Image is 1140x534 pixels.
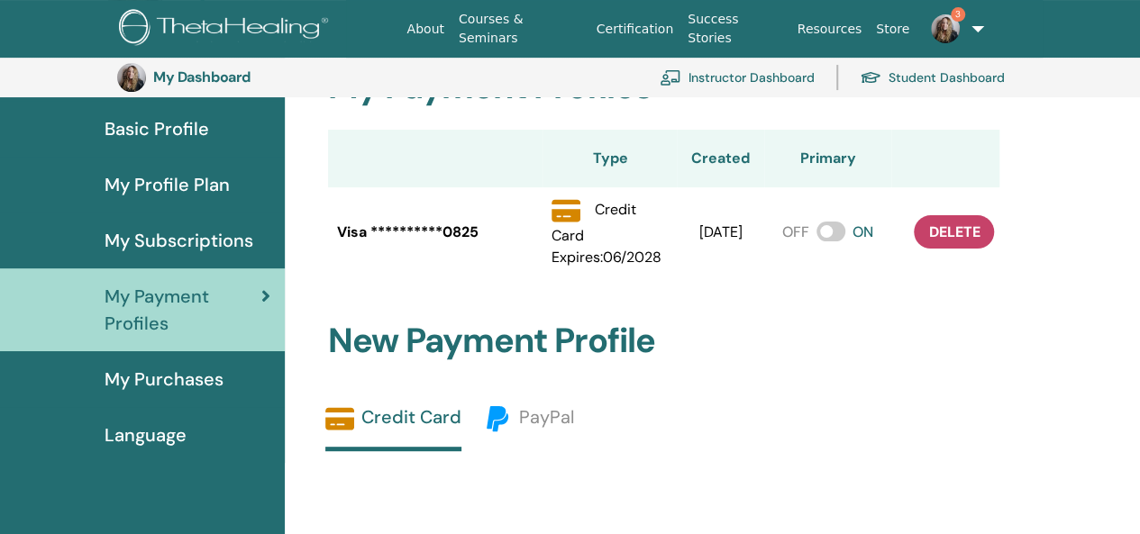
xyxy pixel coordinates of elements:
[914,215,994,249] button: delete
[519,405,574,429] span: PayPal
[860,58,1005,97] a: Student Dashboard
[119,9,334,50] img: logo.png
[105,283,261,337] span: My Payment Profiles
[543,130,677,187] th: Type
[951,7,965,22] span: 3
[105,115,209,142] span: Basic Profile
[117,63,146,92] img: default.jpg
[105,421,187,448] span: Language
[451,3,589,55] a: Courses & Seminars
[153,68,333,86] h3: My Dashboard
[677,130,764,187] th: Created
[928,222,980,241] span: delete
[400,13,451,46] a: About
[860,70,881,86] img: graduation-cap.svg
[660,69,681,86] img: chalkboard-teacher.svg
[686,222,755,243] div: [DATE]
[105,366,223,393] span: My Purchases
[660,58,815,97] a: Instructor Dashboard
[317,321,1010,362] h2: New Payment Profile
[105,171,230,198] span: My Profile Plan
[483,404,512,433] img: paypal.svg
[325,404,354,433] img: credit-card-solid.svg
[869,13,917,46] a: Store
[589,13,680,46] a: Certification
[782,222,809,241] span: OFF
[552,200,636,245] span: Credit Card
[325,404,461,451] a: Credit Card
[764,130,891,187] th: Primary
[931,14,960,43] img: default.jpg
[105,227,253,254] span: My Subscriptions
[790,13,870,46] a: Resources
[680,3,789,55] a: Success Stories
[853,222,873,241] span: ON
[552,196,580,225] img: credit-card-solid.svg
[552,247,668,268] p: Expires : 06 / 2028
